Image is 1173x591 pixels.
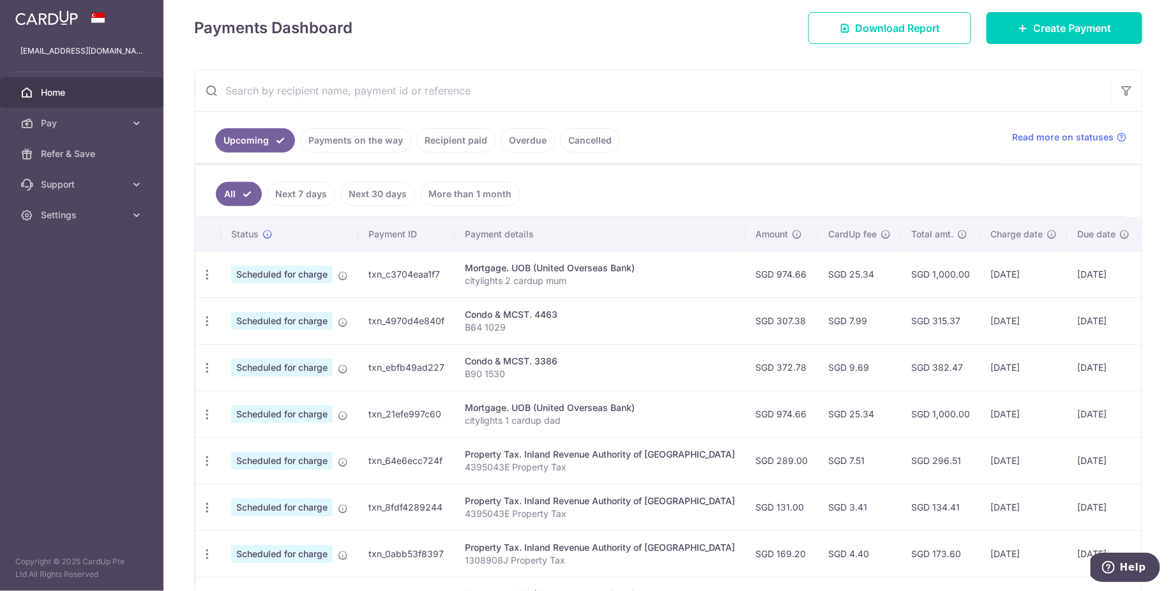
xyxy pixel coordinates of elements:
th: Payment ID [358,218,455,251]
span: Download Report [855,20,940,36]
a: Overdue [501,128,555,153]
td: [DATE] [1067,484,1140,530]
span: Amount [755,228,788,241]
p: citylights 1 cardup dad [465,414,735,427]
a: All [216,182,262,206]
p: B64 1029 [465,321,735,334]
td: [DATE] [980,484,1067,530]
iframe: Opens a widget where you can find more information [1091,553,1160,585]
span: Create Payment [1033,20,1111,36]
div: Mortgage. UOB (United Overseas Bank) [465,401,735,414]
td: [DATE] [1067,344,1140,391]
td: [DATE] [980,391,1067,437]
p: 4395043E Property Tax [465,461,735,474]
td: txn_4970d4e840f [358,297,455,344]
span: Scheduled for charge [231,545,333,563]
p: B90 1530 [465,368,735,380]
span: Refer & Save [41,147,125,160]
span: Status [231,228,259,241]
img: CardUp [15,10,78,26]
td: [DATE] [1067,297,1140,344]
p: citylights 2 cardup mum [465,274,735,287]
td: txn_c3704eaa1f7 [358,251,455,297]
td: SGD 1,000.00 [901,391,980,437]
a: Download Report [808,12,971,44]
td: [DATE] [1067,437,1140,484]
td: [DATE] [1067,530,1140,577]
td: SGD 1,000.00 [901,251,980,297]
td: txn_8fdf4289244 [358,484,455,530]
span: Scheduled for charge [231,498,333,516]
td: SGD 3.41 [818,484,901,530]
div: Mortgage. UOB (United Overseas Bank) [465,262,735,274]
td: SGD 372.78 [745,344,818,391]
td: SGD 289.00 [745,437,818,484]
td: SGD 25.34 [818,391,901,437]
div: Condo & MCST. 3386 [465,355,735,368]
td: [DATE] [980,530,1067,577]
a: More than 1 month [420,182,520,206]
div: Property Tax. Inland Revenue Authority of [GEOGRAPHIC_DATA] [465,495,735,507]
span: Scheduled for charge [231,405,333,423]
td: [DATE] [980,251,1067,297]
a: Payments on the way [300,128,411,153]
span: Scheduled for charge [231,359,333,377]
span: CardUp fee [828,228,877,241]
td: [DATE] [980,297,1067,344]
th: Payment details [455,218,745,251]
td: SGD 974.66 [745,391,818,437]
p: 1308908J Property Tax [465,554,735,567]
td: SGD 382.47 [901,344,980,391]
a: Next 30 days [340,182,415,206]
td: SGD 9.69 [818,344,901,391]
span: Scheduled for charge [231,266,333,283]
td: SGD 173.60 [901,530,980,577]
a: Recipient paid [416,128,496,153]
td: SGD 169.20 [745,530,818,577]
span: Scheduled for charge [231,312,333,330]
span: Support [41,178,125,191]
a: Upcoming [215,128,295,153]
span: Settings [41,209,125,221]
td: SGD 4.40 [818,530,901,577]
span: Total amt. [911,228,953,241]
span: Read more on statuses [1012,131,1114,144]
a: Next 7 days [267,182,335,206]
span: Scheduled for charge [231,452,333,470]
td: SGD 7.99 [818,297,901,344]
td: SGD 296.51 [901,437,980,484]
td: [DATE] [1067,391,1140,437]
td: [DATE] [1067,251,1140,297]
td: [DATE] [980,437,1067,484]
td: SGD 134.41 [901,484,980,530]
input: Search by recipient name, payment id or reference [195,70,1111,111]
td: SGD 315.37 [901,297,980,344]
h4: Payments Dashboard [194,17,352,40]
p: [EMAIL_ADDRESS][DOMAIN_NAME] [20,45,143,57]
td: SGD 307.38 [745,297,818,344]
a: Create Payment [987,12,1142,44]
a: Cancelled [560,128,620,153]
td: SGD 25.34 [818,251,901,297]
div: Property Tax. Inland Revenue Authority of [GEOGRAPHIC_DATA] [465,448,735,461]
a: Read more on statuses [1012,131,1126,144]
span: Charge date [990,228,1043,241]
div: Condo & MCST. 4463 [465,308,735,321]
span: Due date [1077,228,1116,241]
td: [DATE] [980,344,1067,391]
td: SGD 7.51 [818,437,901,484]
td: SGD 974.66 [745,251,818,297]
td: txn_64e6ecc724f [358,437,455,484]
span: Home [41,86,125,99]
td: txn_21efe997c60 [358,391,455,437]
div: Property Tax. Inland Revenue Authority of [GEOGRAPHIC_DATA] [465,541,735,554]
td: SGD 131.00 [745,484,818,530]
td: txn_0abb53f8397 [358,530,455,577]
p: 4395043E Property Tax [465,507,735,520]
td: txn_ebfb49ad227 [358,344,455,391]
span: Pay [41,117,125,130]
